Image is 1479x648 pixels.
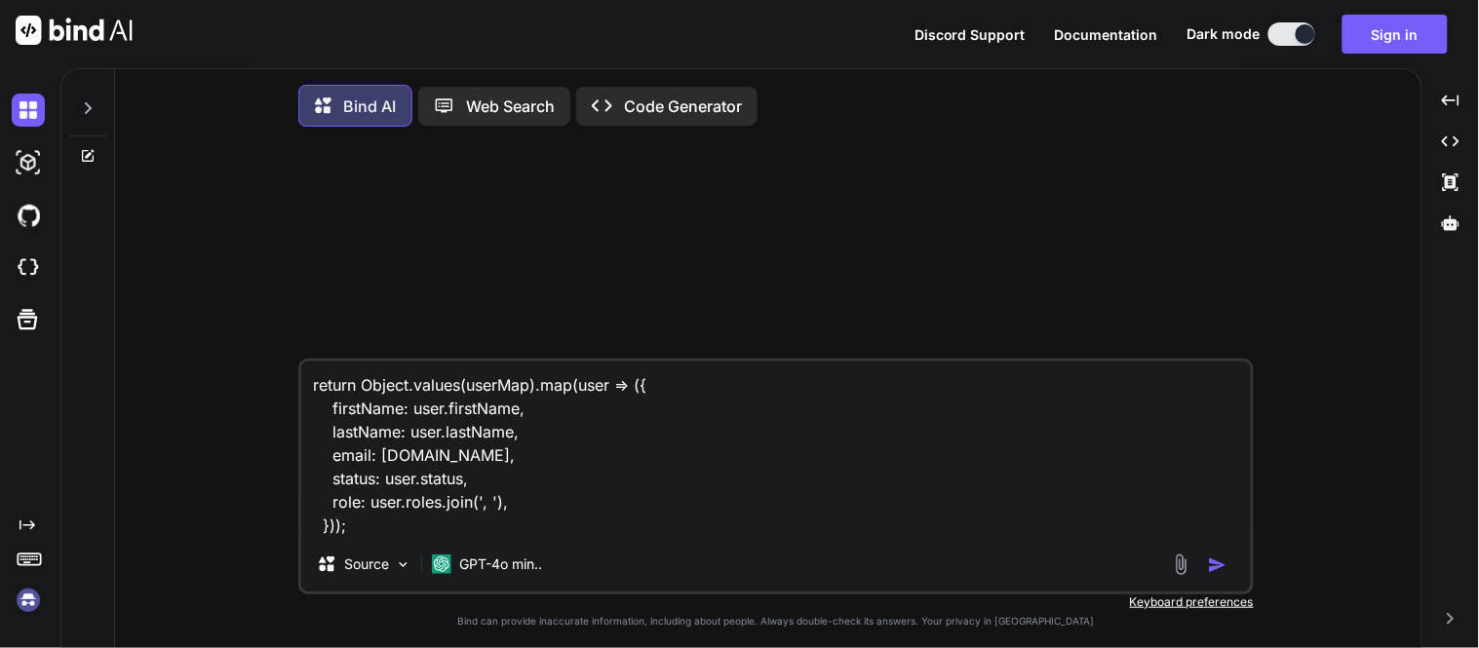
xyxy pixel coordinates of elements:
p: Bind can provide inaccurate information, including about people. Always double-check its answers.... [298,614,1254,629]
p: Source [344,554,389,574]
img: cloudideIcon [12,251,45,285]
img: darkAi-studio [12,146,45,179]
img: darkChat [12,94,45,127]
img: githubDark [12,199,45,232]
img: GPT-4o mini [432,554,451,574]
img: icon [1208,555,1227,575]
p: Keyboard preferences [298,594,1254,610]
button: Discord Support [915,24,1026,45]
p: Bind AI [343,95,396,118]
img: attachment [1170,553,1192,576]
button: Sign in [1343,15,1448,54]
span: Discord Support [915,26,1026,43]
span: Dark mode [1187,24,1261,44]
img: Bind AI [16,16,133,45]
p: Web Search [466,95,555,118]
img: signin [12,584,45,617]
p: GPT-4o min.. [459,554,542,574]
textarea: return Object.values(userMap).map(user => ({ firstName: user.firstName, lastName: user.lastName, ... [301,362,1251,537]
button: Documentation [1055,24,1158,45]
span: Documentation [1055,26,1158,43]
img: Pick Models [395,556,411,573]
p: Code Generator [624,95,742,118]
